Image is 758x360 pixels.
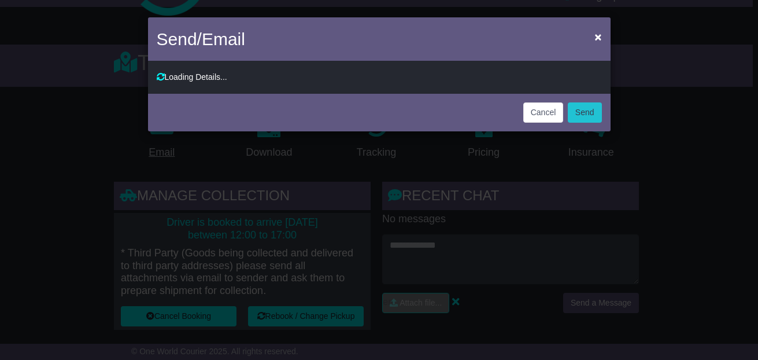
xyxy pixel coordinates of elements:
div: Loading Details... [157,72,602,82]
button: Send [568,102,602,123]
h4: Send/Email [157,26,245,52]
button: Close [589,25,607,49]
button: Cancel [523,102,564,123]
span: × [594,30,601,43]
